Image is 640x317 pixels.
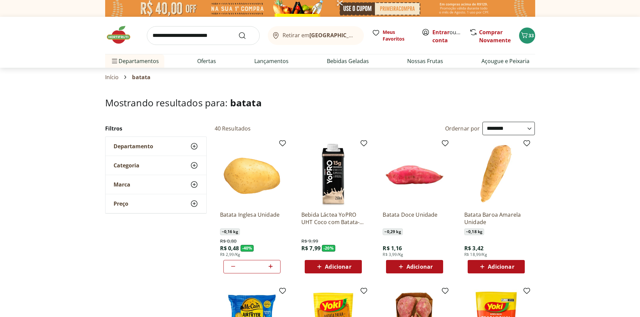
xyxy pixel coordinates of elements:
label: Ordernar por [445,125,480,132]
button: Adicionar [386,260,443,273]
span: batata [230,96,262,109]
button: Adicionar [305,260,362,273]
span: Adicionar [407,264,433,269]
a: Bebida Láctea YoPRO UHT Coco com Batata-Doce 15g de proteínas 250ml [301,211,365,226]
span: ~ 0,16 kg [220,228,240,235]
span: ou [432,28,462,44]
span: R$ 2,99/Kg [220,252,241,257]
button: Marca [105,175,206,194]
a: Início [105,74,119,80]
a: Bebidas Geladas [327,57,369,65]
input: search [147,26,260,45]
span: - 40 % [241,245,254,252]
img: Batata Inglesa Unidade [220,142,284,206]
h1: Mostrando resultados para: [105,97,535,108]
a: Comprar Novamente [479,29,511,44]
img: Batata Doce Unidade [383,142,446,206]
a: Açougue e Peixaria [481,57,529,65]
span: Departamento [114,143,153,150]
b: [GEOGRAPHIC_DATA]/[GEOGRAPHIC_DATA] [309,32,423,39]
span: Categoria [114,162,139,169]
h2: Filtros [105,122,207,135]
h2: 40 Resultados [215,125,251,132]
button: Departamento [105,137,206,156]
span: Retirar em [283,32,357,38]
span: Marca [114,181,130,188]
a: Lançamentos [254,57,289,65]
a: Ofertas [197,57,216,65]
span: Departamentos [111,53,159,69]
span: R$ 18,99/Kg [464,252,487,257]
span: R$ 0,80 [220,238,237,245]
a: Nossas Frutas [407,57,443,65]
span: R$ 1,16 [383,245,402,252]
span: ~ 0,29 kg [383,228,402,235]
button: Menu [111,53,119,69]
a: Entrar [432,29,450,36]
a: Batata Baroa Amarela Unidade [464,211,528,226]
a: Batata Doce Unidade [383,211,446,226]
span: Adicionar [488,264,514,269]
span: Adicionar [325,264,351,269]
img: Bebida Láctea YoPRO UHT Coco com Batata-Doce 15g de proteínas 250ml [301,142,365,206]
span: ~ 0,18 kg [464,228,484,235]
span: 33 [528,32,534,39]
span: R$ 0,48 [220,245,239,252]
a: Criar conta [432,29,469,44]
span: Meus Favoritos [383,29,414,42]
button: Preço [105,194,206,213]
span: R$ 7,99 [301,245,321,252]
span: R$ 3,42 [464,245,483,252]
a: Meus Favoritos [372,29,414,42]
img: Hortifruti [105,25,139,45]
span: R$ 9,99 [301,238,318,245]
span: Preço [114,200,128,207]
button: Carrinho [519,28,535,44]
button: Retirar em[GEOGRAPHIC_DATA]/[GEOGRAPHIC_DATA] [268,26,364,45]
button: Adicionar [468,260,525,273]
a: Batata Inglesa Unidade [220,211,284,226]
span: batata [132,74,151,80]
span: R$ 3,99/Kg [383,252,403,257]
span: - 20 % [322,245,335,252]
button: Categoria [105,156,206,175]
button: Submit Search [238,32,254,40]
img: Batata Baroa Amarela Unidade [464,142,528,206]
